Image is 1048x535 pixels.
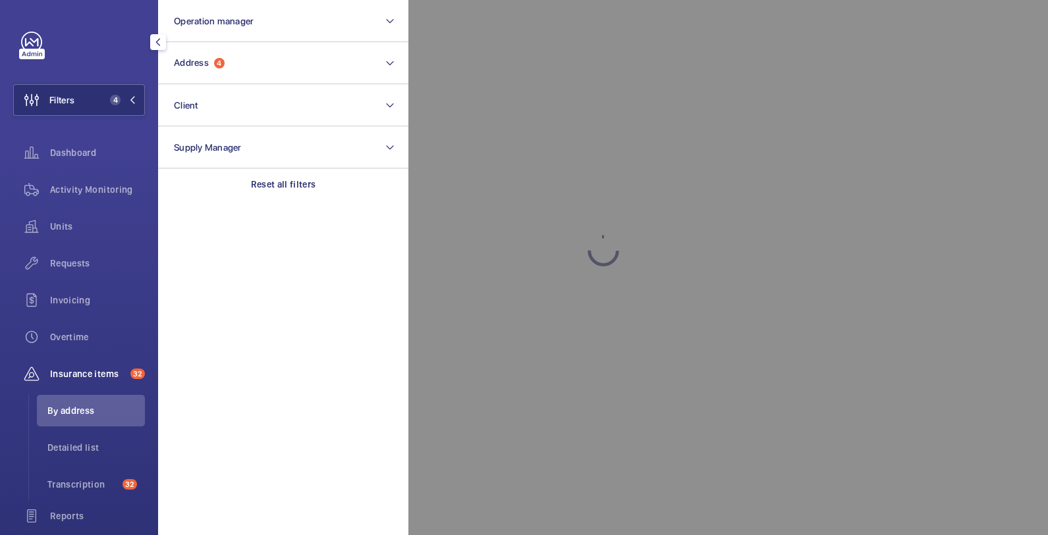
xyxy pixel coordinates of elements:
[50,257,145,270] span: Requests
[50,183,145,196] span: Activity Monitoring
[50,146,145,159] span: Dashboard
[50,293,145,307] span: Invoicing
[13,84,145,116] button: Filters4
[123,479,137,490] span: 32
[50,220,145,233] span: Units
[50,509,145,522] span: Reports
[47,404,145,417] span: By address
[49,93,74,107] span: Filters
[47,441,145,454] span: Detailed list
[50,330,145,344] span: Overtime
[130,369,145,379] span: 32
[50,367,125,380] span: Insurance items
[110,95,121,105] span: 4
[47,478,117,491] span: Transcription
